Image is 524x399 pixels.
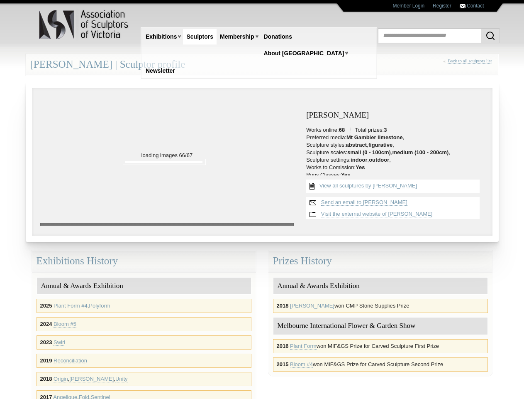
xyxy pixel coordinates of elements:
div: [PERSON_NAME] | Sculptor profile [26,54,499,76]
li: Preferred media: , [306,134,484,141]
a: Plant Form #4 [54,303,88,309]
p: loading images 66/67 [40,96,294,159]
strong: medium (100 - 200cm) [392,149,449,155]
strong: 2016 [277,343,289,349]
div: , [37,299,251,313]
div: , , [37,372,251,386]
a: Membership [217,29,257,44]
a: Member Login [392,3,424,9]
div: Melbourne International Flower & Garden Show [273,318,487,335]
a: Origin [54,376,68,382]
img: logo.png [39,8,130,41]
h3: [PERSON_NAME] [306,111,484,120]
a: [PERSON_NAME] [290,303,334,309]
a: Send an email to [PERSON_NAME] [321,199,407,206]
a: Bloom #4 [290,361,313,368]
li: Works online: Total prizes: [306,127,484,133]
strong: abstract [346,142,367,148]
strong: 68 [339,127,345,133]
img: Send an email to John Bishop [306,197,319,209]
div: Prizes History [268,250,492,272]
li: Sculpture scales: , , [306,149,484,156]
div: Exhibitions History [32,250,256,272]
a: Plant Form [290,343,317,350]
strong: outdoor [369,157,389,163]
strong: small (0 - 100cm) [347,149,391,155]
a: Register [433,3,451,9]
a: Unity [115,376,128,382]
a: Newsletter [142,63,178,79]
a: [PERSON_NAME] [69,376,114,382]
a: Exhibitions [142,29,180,44]
strong: 2023 [40,339,52,345]
a: Polyform [89,303,110,309]
img: View all {sculptor_name} sculptures list [306,180,318,193]
strong: 2019 [40,357,52,364]
a: Swirl [54,339,65,346]
a: Contact [467,3,484,9]
strong: indoor [351,157,367,163]
li: Sculpture settings: , , [306,157,484,163]
img: Search [485,31,495,41]
strong: 3 [384,127,387,133]
div: Annual & Awards Exhibition [37,278,251,295]
div: won CMP Stone Supplies Prize [273,299,488,313]
strong: figurative [368,142,393,148]
a: Bloom #5 [54,321,76,328]
img: Visit website [306,209,319,220]
a: View all sculptures by [PERSON_NAME] [319,182,417,189]
img: Contact ASV [460,4,466,8]
a: Reconciliation [54,357,87,364]
strong: 2018 [277,303,289,309]
strong: 2024 [40,321,52,327]
strong: 2025 [40,303,52,309]
a: Sculptors [183,29,217,44]
strong: Mt Gambier limestone [346,134,403,140]
strong: Yes [341,172,350,178]
a: Back to all sculptors list [448,58,492,64]
li: Runs Classes: [306,172,484,178]
li: Works to Comission: [306,164,484,171]
strong: 2018 [40,376,52,382]
div: Annual & Awards Exhibition [273,278,487,295]
a: Visit the external website of [PERSON_NAME] [321,211,433,217]
strong: Yes [356,164,365,170]
li: Sculpture styles: , , [306,142,484,148]
div: won MIF&GS Prize for Carved Sculpture Second Prize [273,357,488,372]
div: « [444,58,494,73]
a: About [GEOGRAPHIC_DATA] [261,46,348,61]
a: Donations [261,29,295,44]
div: won MIF&GS Prize for Carved Sculpture First Prize [273,339,488,353]
strong: 2015 [277,361,289,367]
